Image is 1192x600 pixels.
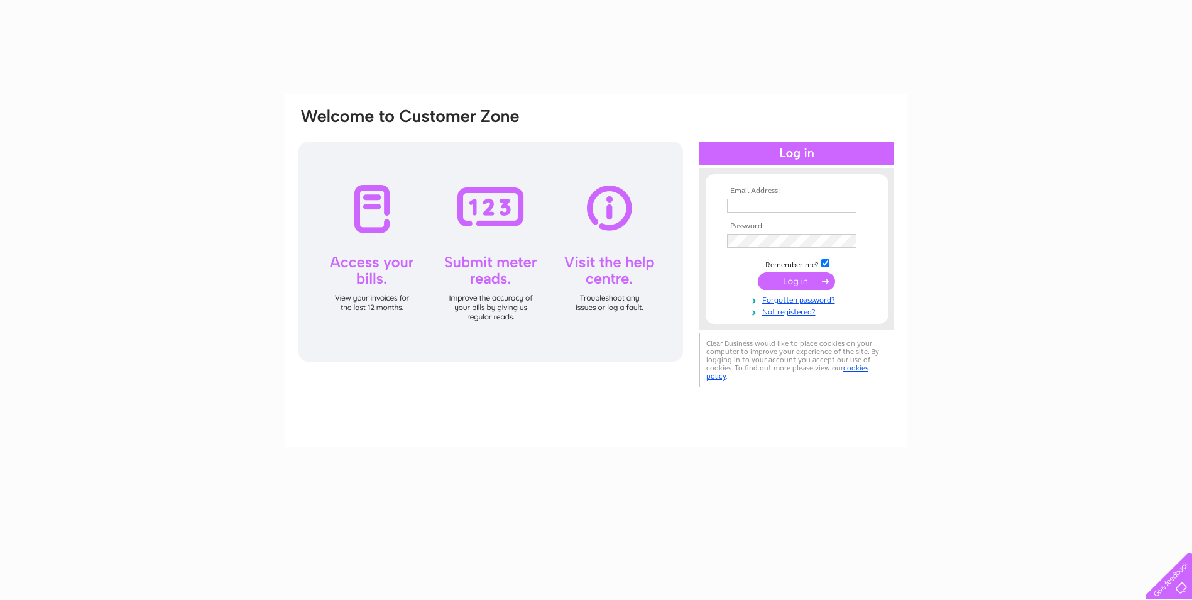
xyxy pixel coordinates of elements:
[727,293,870,305] a: Forgotten password?
[724,187,870,196] th: Email Address:
[727,305,870,317] a: Not registered?
[706,364,868,381] a: cookies policy
[724,222,870,231] th: Password:
[699,333,894,387] div: Clear Business would like to place cookies on your computer to improve your experience of the sit...
[758,272,835,290] input: Submit
[724,257,870,270] td: Remember me?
